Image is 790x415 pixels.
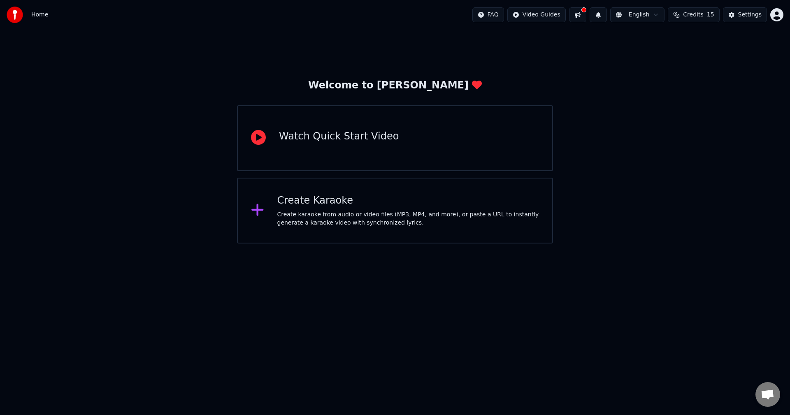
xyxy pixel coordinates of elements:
button: Video Guides [507,7,566,22]
span: 15 [707,11,714,19]
button: Credits15 [668,7,719,22]
div: Settings [738,11,762,19]
div: Create karaoke from audio or video files (MP3, MP4, and more), or paste a URL to instantly genera... [277,211,539,227]
nav: breadcrumb [31,11,48,19]
div: Welcome to [PERSON_NAME] [308,79,482,92]
span: Credits [683,11,703,19]
div: Create Karaoke [277,194,539,207]
img: youka [7,7,23,23]
button: FAQ [472,7,504,22]
a: Open chat [755,382,780,407]
span: Home [31,11,48,19]
div: Watch Quick Start Video [279,130,399,143]
button: Settings [723,7,767,22]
